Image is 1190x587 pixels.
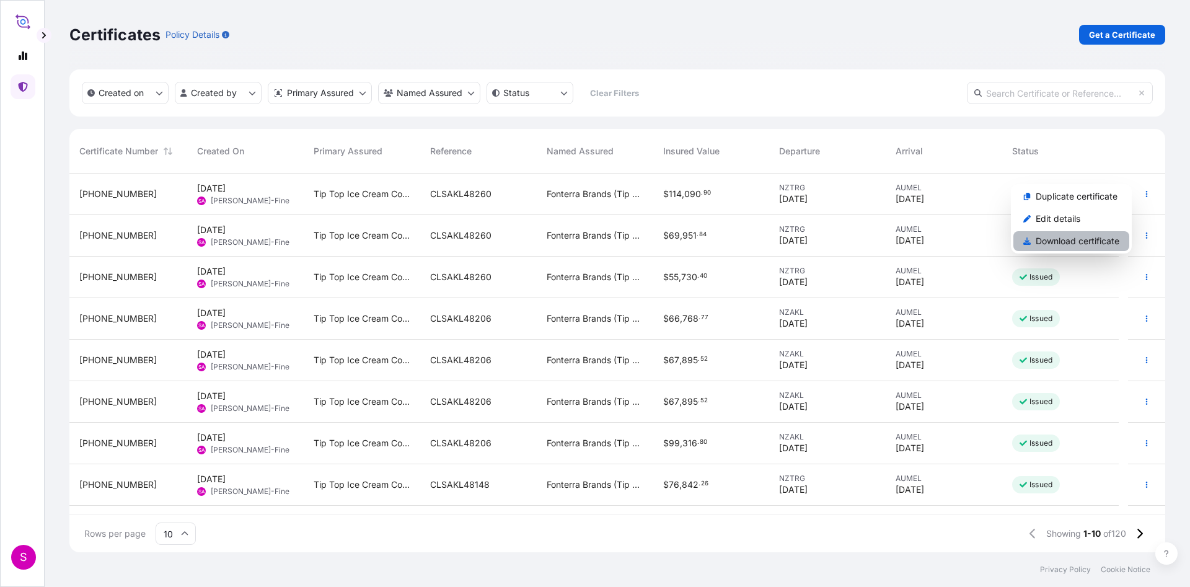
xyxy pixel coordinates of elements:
[69,25,161,45] p: Certificates
[1013,209,1129,229] a: Edit details
[1011,184,1132,254] div: Actions
[1036,190,1117,203] p: Duplicate certificate
[1036,235,1119,247] p: Download certificate
[1013,187,1129,206] a: Duplicate certificate
[1089,29,1155,41] p: Get a Certificate
[1013,231,1129,251] a: Download certificate
[165,29,219,41] p: Policy Details
[1036,213,1080,225] p: Edit details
